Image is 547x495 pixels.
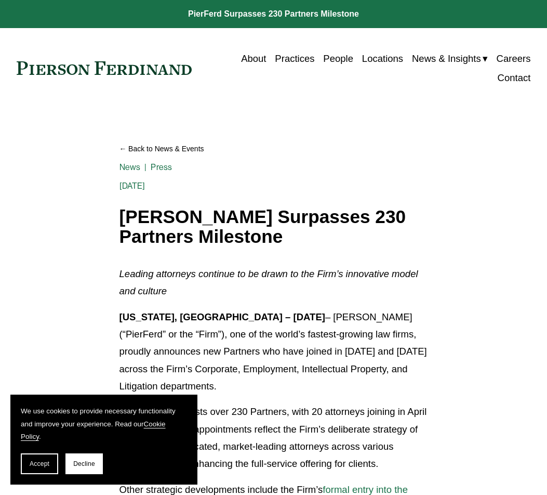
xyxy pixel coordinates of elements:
a: Locations [362,49,403,68]
a: People [323,49,353,68]
a: Back to News & Events [119,140,428,158]
strong: [US_STATE], [GEOGRAPHIC_DATA] – [DATE] [119,311,325,322]
span: Accept [30,460,49,467]
a: folder dropdown [412,49,488,68]
span: Decline [73,460,95,467]
button: Decline [65,453,103,474]
p: PierFerd now boasts over 230 Partners, with 20 attorneys joining in April and May. Recent appoint... [119,403,428,472]
button: Accept [21,453,58,474]
a: Practices [275,49,314,68]
a: Careers [497,49,531,68]
span: [DATE] [119,181,145,191]
a: Press [151,162,172,172]
a: Cookie Policy [21,420,166,440]
span: News & Insights [412,50,481,67]
a: News [119,162,141,172]
h1: [PERSON_NAME] Surpasses 230 Partners Milestone [119,207,428,247]
a: Contact [498,68,531,87]
p: We use cookies to provide necessary functionality and improve your experience. Read our . [21,405,187,443]
a: About [241,49,266,68]
p: – [PERSON_NAME] (“PierFerd” or the “Firm”), one of the world’s fastest-growing law firms, proudly... [119,308,428,395]
section: Cookie banner [10,395,197,485]
em: Leading attorneys continue to be drawn to the Firm’s innovative model and culture [119,268,421,296]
